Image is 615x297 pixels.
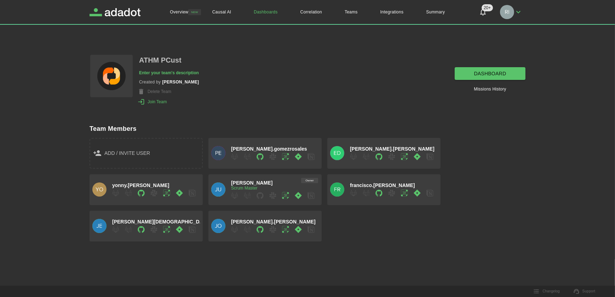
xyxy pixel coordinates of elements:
[231,219,316,225] span: [PERSON_NAME].[PERSON_NAME]
[139,54,182,66] button: ATHM PCust
[231,186,258,191] span: Scrum Master
[104,149,150,158] span: add / invite user
[500,5,514,19] img: Richard Rodriguez
[231,180,272,186] span: [PERSON_NAME]
[474,86,506,93] a: Missions History
[97,62,126,90] img: Profile
[92,219,107,233] img: jesus.munera
[90,138,203,169] button: add / invite user
[139,98,167,106] button: Join Team
[497,3,525,21] button: Richard Rodriguez
[208,138,322,169] button: pedro.gomezrosales[PERSON_NAME].gomezrosales
[211,219,225,233] img: jorge.gattas
[92,182,107,197] img: yonny.garcia
[211,182,225,197] img: Juan Caso
[231,146,307,152] span: [PERSON_NAME].gomezrosales
[570,286,600,297] a: Support
[350,182,415,188] span: francisco.[PERSON_NAME]
[139,69,199,77] button: Enter your team's description
[301,178,318,183] div: Owner
[90,211,203,241] button: jesus.munera[PERSON_NAME][DEMOGRAPHIC_DATA][PERSON_NAME]
[330,182,344,197] img: francisco.guerra
[208,211,322,241] button: jorge.gattas[PERSON_NAME].[PERSON_NAME]
[475,4,492,21] button: Notifications
[530,286,564,297] button: Changelog
[139,88,199,95] div: Only Team Owners can perform this action
[90,125,525,133] h2: Team Members
[112,219,252,225] span: [PERSON_NAME][DEMOGRAPHIC_DATA][PERSON_NAME]
[211,146,225,160] img: pedro.gomezrosales
[208,174,322,205] button: OwnerJuan Caso[PERSON_NAME]Scrum Master
[90,8,140,16] a: Adadot Homepage
[139,80,161,85] span: Created by
[90,174,203,205] button: yonny.garciayonny.[PERSON_NAME]
[330,146,344,160] img: edwin.esquivel
[455,67,525,80] a: dashboard
[162,80,199,85] h3: [PERSON_NAME]
[350,146,435,152] span: [PERSON_NAME].[PERSON_NAME]
[327,174,441,205] button: francisco.guerrafrancisco.[PERSON_NAME]
[112,182,169,188] span: yonny.[PERSON_NAME]
[327,138,441,169] button: edwin.esquivel[PERSON_NAME].[PERSON_NAME]
[482,4,493,11] span: 20+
